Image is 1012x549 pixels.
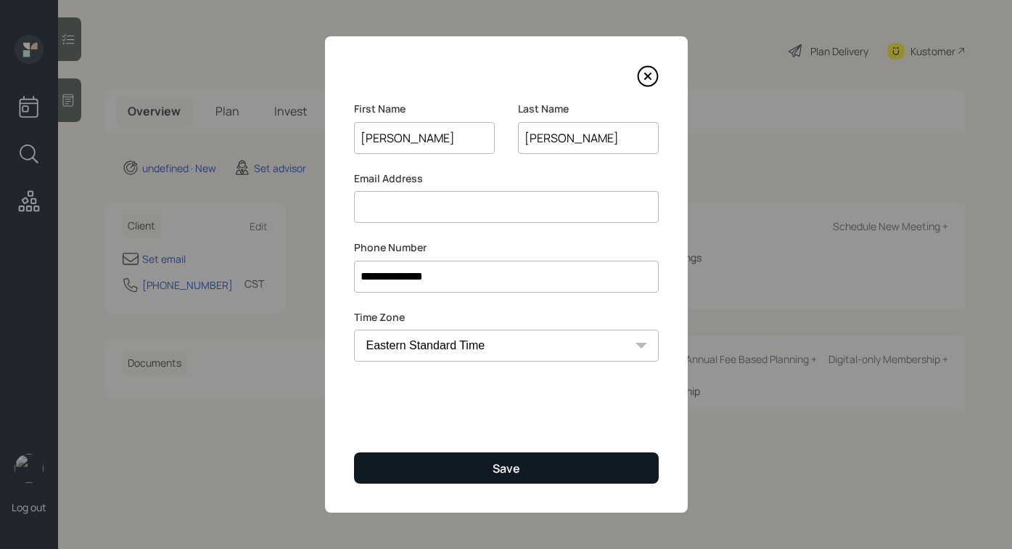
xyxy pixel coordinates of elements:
label: Phone Number [354,240,659,255]
label: Time Zone [354,310,659,325]
button: Save [354,452,659,484]
div: Save [493,460,520,476]
label: First Name [354,102,495,116]
label: Email Address [354,171,659,186]
label: Last Name [518,102,659,116]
